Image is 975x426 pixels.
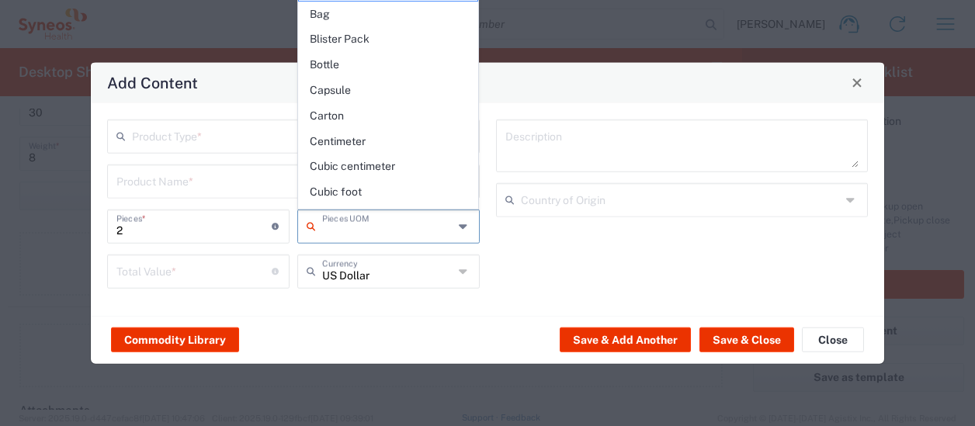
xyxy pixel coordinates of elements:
button: Save & Close [699,327,794,352]
span: Cubic meter [299,206,478,230]
span: Cubic foot [299,180,478,204]
span: Capsule [299,78,478,102]
button: Commodity Library [111,327,239,352]
span: Cubic centimeter [299,154,478,178]
button: Save & Add Another [560,327,691,352]
button: Close [802,327,864,352]
span: Centimeter [299,130,478,154]
h4: Add Content [107,71,198,94]
span: Bag [299,2,478,26]
span: Blister Pack [299,27,478,51]
span: Carton [299,104,478,128]
span: Bottle [299,53,478,77]
button: Close [846,71,868,93]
